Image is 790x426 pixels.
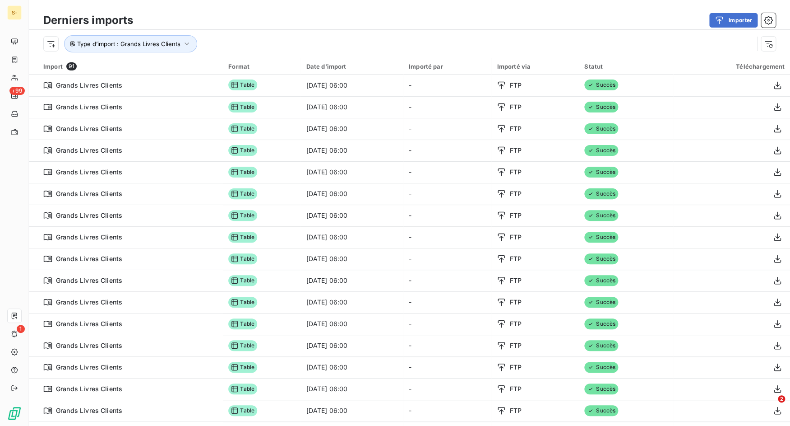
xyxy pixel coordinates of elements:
[509,233,521,242] span: FTP
[228,340,257,351] span: Table
[300,161,403,183] td: [DATE] 06:00
[56,103,122,112] span: Grands Livres Clients
[228,123,257,134] span: Table
[584,384,618,394] span: Succès
[584,297,618,308] span: Succès
[300,270,403,291] td: [DATE] 06:00
[509,276,521,285] span: FTP
[17,325,25,333] span: 1
[300,248,403,270] td: [DATE] 06:00
[300,96,403,118] td: [DATE] 06:00
[403,335,492,356] td: -
[56,189,122,198] span: Grands Livres Clients
[56,124,122,133] span: Grands Livres Clients
[56,276,122,285] span: Grands Livres Clients
[300,335,403,356] td: [DATE] 06:00
[300,400,403,421] td: [DATE] 06:00
[9,87,25,95] span: +99
[403,313,492,335] td: -
[509,319,521,328] span: FTP
[56,81,122,90] span: Grands Livres Clients
[679,63,785,70] div: Téléchargement
[403,378,492,400] td: -
[403,291,492,313] td: -
[509,168,521,177] span: FTP
[584,145,618,156] span: Succès
[56,363,122,372] span: Grands Livres Clients
[403,248,492,270] td: -
[228,188,257,199] span: Table
[228,318,257,329] span: Table
[584,63,667,70] div: Statut
[228,297,257,308] span: Table
[56,406,122,415] span: Grands Livres Clients
[43,62,217,70] div: Import
[584,405,618,416] span: Succès
[7,5,22,20] div: S-
[403,205,492,226] td: -
[228,405,257,416] span: Table
[56,298,122,307] span: Grands Livres Clients
[228,210,257,221] span: Table
[403,183,492,205] td: -
[66,62,77,70] span: 91
[300,205,403,226] td: [DATE] 06:00
[64,35,197,52] button: Type d’import : Grands Livres Clients
[228,253,257,264] span: Table
[403,96,492,118] td: -
[300,291,403,313] td: [DATE] 06:00
[584,188,618,199] span: Succès
[43,12,133,28] h3: Derniers imports
[228,80,257,90] span: Table
[300,356,403,378] td: [DATE] 06:00
[584,232,618,243] span: Succès
[509,103,521,112] span: FTP
[403,140,492,161] td: -
[584,340,618,351] span: Succès
[509,363,521,372] span: FTP
[509,146,521,155] span: FTP
[403,356,492,378] td: -
[584,80,618,90] span: Succès
[56,254,122,263] span: Grands Livres Clients
[228,63,295,70] div: Format
[509,341,521,350] span: FTP
[497,63,573,70] div: Importé via
[56,319,122,328] span: Grands Livres Clients
[228,362,257,373] span: Table
[759,395,781,417] iframe: Intercom live chat
[509,298,521,307] span: FTP
[56,233,122,242] span: Grands Livres Clients
[56,341,122,350] span: Grands Livres Clients
[509,189,521,198] span: FTP
[509,211,521,220] span: FTP
[584,102,618,112] span: Succès
[584,318,618,329] span: Succès
[7,406,22,421] img: Logo LeanPay
[584,167,618,178] span: Succès
[300,118,403,140] td: [DATE] 06:00
[228,102,257,112] span: Table
[56,384,122,393] span: Grands Livres Clients
[228,232,257,243] span: Table
[409,63,486,70] div: Importé par
[300,75,403,96] td: [DATE] 06:00
[228,384,257,394] span: Table
[584,123,618,134] span: Succès
[56,146,122,155] span: Grands Livres Clients
[584,362,618,373] span: Succès
[228,145,257,156] span: Table
[509,81,521,90] span: FTP
[403,118,492,140] td: -
[584,275,618,286] span: Succès
[403,270,492,291] td: -
[509,406,521,415] span: FTP
[403,226,492,248] td: -
[300,378,403,400] td: [DATE] 06:00
[56,168,122,177] span: Grands Livres Clients
[300,183,403,205] td: [DATE] 06:00
[778,395,785,403] span: 2
[300,140,403,161] td: [DATE] 06:00
[228,167,257,178] span: Table
[300,226,403,248] td: [DATE] 06:00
